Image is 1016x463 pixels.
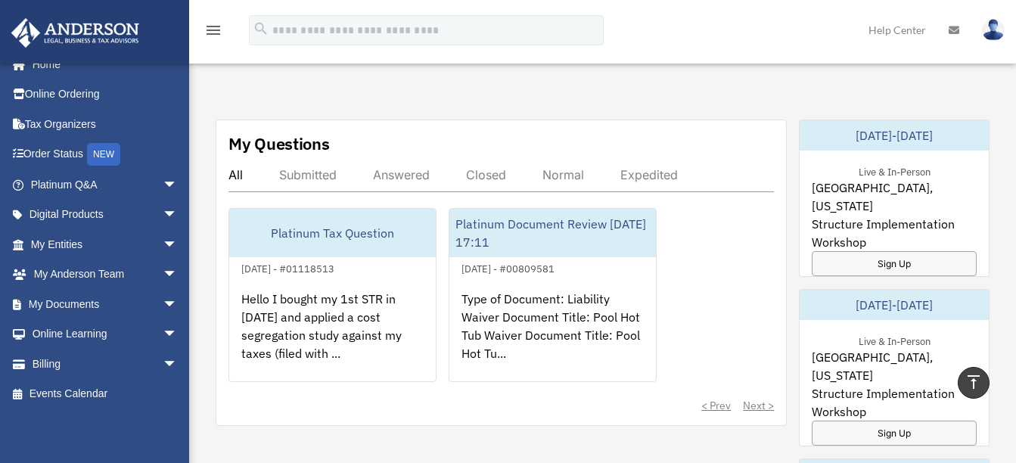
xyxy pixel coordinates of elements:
[620,167,678,182] div: Expedited
[228,208,437,382] a: Platinum Tax Question[DATE] - #01118513Hello I bought my 1st STR in [DATE] and applied a cost seg...
[163,229,193,260] span: arrow_drop_down
[466,167,506,182] div: Closed
[847,163,943,179] div: Live & In-Person
[958,367,990,399] a: vertical_align_top
[812,421,977,446] a: Sign Up
[847,332,943,348] div: Live & In-Person
[163,319,193,350] span: arrow_drop_down
[228,167,243,182] div: All
[542,167,584,182] div: Normal
[965,373,983,391] i: vertical_align_top
[163,169,193,200] span: arrow_drop_down
[449,259,567,275] div: [DATE] - #00809581
[11,259,200,290] a: My Anderson Teamarrow_drop_down
[204,26,222,39] a: menu
[229,209,436,257] div: Platinum Tax Question
[11,79,200,110] a: Online Ordering
[812,179,977,215] span: [GEOGRAPHIC_DATA], [US_STATE]
[11,200,200,230] a: Digital Productsarrow_drop_down
[163,200,193,231] span: arrow_drop_down
[11,319,200,350] a: Online Learningarrow_drop_down
[253,20,269,37] i: search
[87,143,120,166] div: NEW
[11,109,200,139] a: Tax Organizers
[449,278,656,396] div: Type of Document: Liability Waiver Document Title: Pool Hot Tub Waiver Document Title: Pool Hot T...
[163,259,193,291] span: arrow_drop_down
[163,349,193,380] span: arrow_drop_down
[800,290,989,320] div: [DATE]-[DATE]
[229,259,346,275] div: [DATE] - #01118513
[373,167,430,182] div: Answered
[11,49,193,79] a: Home
[812,215,977,251] span: Structure Implementation Workshop
[812,251,977,276] a: Sign Up
[449,208,657,382] a: Platinum Document Review [DATE] 17:11[DATE] - #00809581Type of Document: Liability Waiver Documen...
[812,384,977,421] span: Structure Implementation Workshop
[11,289,200,319] a: My Documentsarrow_drop_down
[812,348,977,384] span: [GEOGRAPHIC_DATA], [US_STATE]
[11,169,200,200] a: Platinum Q&Aarrow_drop_down
[449,209,656,257] div: Platinum Document Review [DATE] 17:11
[228,132,330,155] div: My Questions
[279,167,337,182] div: Submitted
[11,349,200,379] a: Billingarrow_drop_down
[163,289,193,320] span: arrow_drop_down
[11,229,200,259] a: My Entitiesarrow_drop_down
[800,120,989,151] div: [DATE]-[DATE]
[11,379,200,409] a: Events Calendar
[204,21,222,39] i: menu
[7,18,144,48] img: Anderson Advisors Platinum Portal
[229,278,436,396] div: Hello I bought my 1st STR in [DATE] and applied a cost segregation study against my taxes (filed ...
[982,19,1005,41] img: User Pic
[11,139,200,170] a: Order StatusNEW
